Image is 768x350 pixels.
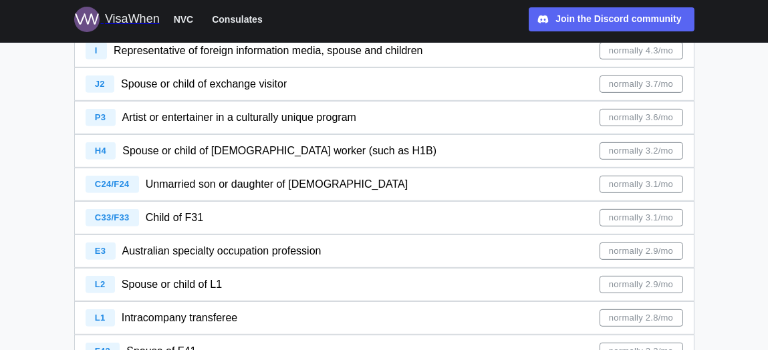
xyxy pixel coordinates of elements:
span: Spouse or child of exchange visitor [121,78,287,90]
a: C33/F33 Child of F31normally 3.1/mo [74,201,694,234]
a: P3 Artist or entertainer in a culturally unique programnormally 3.6/mo [74,101,694,134]
span: Spouse or child of L1 [122,279,222,290]
button: Consulates [206,11,268,28]
div: Join the Discord community [555,12,681,27]
span: H4 [95,146,106,156]
a: C24/F24 Unmarried son or daughter of [DEMOGRAPHIC_DATA]normally 3.1/mo [74,168,694,201]
span: normally 2.9/mo [609,277,673,293]
span: J2 [95,79,105,89]
a: J2 Spouse or child of exchange visitornormally 3.7/mo [74,67,694,101]
span: Intracompany transferee [122,312,237,323]
span: C33/F33 [95,212,130,222]
span: E3 [95,246,106,256]
span: normally 3.2/mo [609,143,673,159]
span: P3 [95,112,106,122]
a: H4 Spouse or child of [DEMOGRAPHIC_DATA] worker (such as H1B)normally 3.2/mo [74,134,694,168]
span: Consulates [212,11,262,27]
a: Join the Discord community [529,7,694,31]
span: L1 [95,313,106,323]
button: NVC [168,11,200,28]
span: normally 2.8/mo [609,310,673,326]
span: Representative of foreign information media, spouse and children [114,45,423,56]
span: I [95,45,98,55]
span: normally 3.1/mo [609,210,673,226]
span: normally 3.6/mo [609,110,673,126]
span: Spouse or child of [DEMOGRAPHIC_DATA] worker (such as H1B) [122,145,436,156]
span: Unmarried son or daughter of [DEMOGRAPHIC_DATA] [146,178,408,190]
span: normally 4.3/mo [609,43,673,59]
span: Child of F31 [146,212,203,223]
a: E3 Australian specialty occupation professionnormally 2.9/mo [74,234,694,268]
span: Artist or entertainer in a culturally unique program [122,112,356,123]
a: Logo for VisaWhen VisaWhen [74,7,160,32]
a: L1 Intracompany transfereenormally 2.8/mo [74,301,694,335]
div: VisaWhen [105,10,160,29]
img: Logo for VisaWhen [74,7,100,32]
span: normally 3.7/mo [609,76,673,92]
span: C24/F24 [95,179,130,189]
span: normally 3.1/mo [609,176,673,192]
span: Australian specialty occupation profession [122,245,322,256]
a: L2 Spouse or child of L1normally 2.9/mo [74,268,694,301]
a: I Representative of foreign information media, spouse and childrennormally 4.3/mo [74,34,694,67]
span: normally 2.9/mo [609,243,673,259]
span: NVC [174,11,194,27]
span: L2 [95,279,106,289]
